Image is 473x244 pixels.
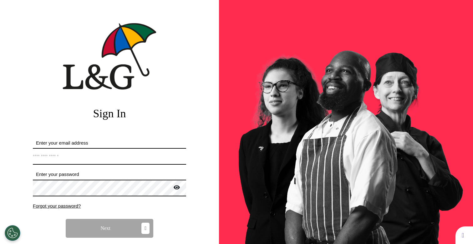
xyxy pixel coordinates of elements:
span: Next [101,226,110,231]
label: Enter your password [33,171,186,178]
label: Enter your email address [33,140,186,147]
button: Next [66,219,153,238]
h2: Sign In [33,107,186,120]
img: company logo [63,23,156,90]
span: Forgot your password? [33,203,81,209]
button: Open Preferences [5,225,20,241]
